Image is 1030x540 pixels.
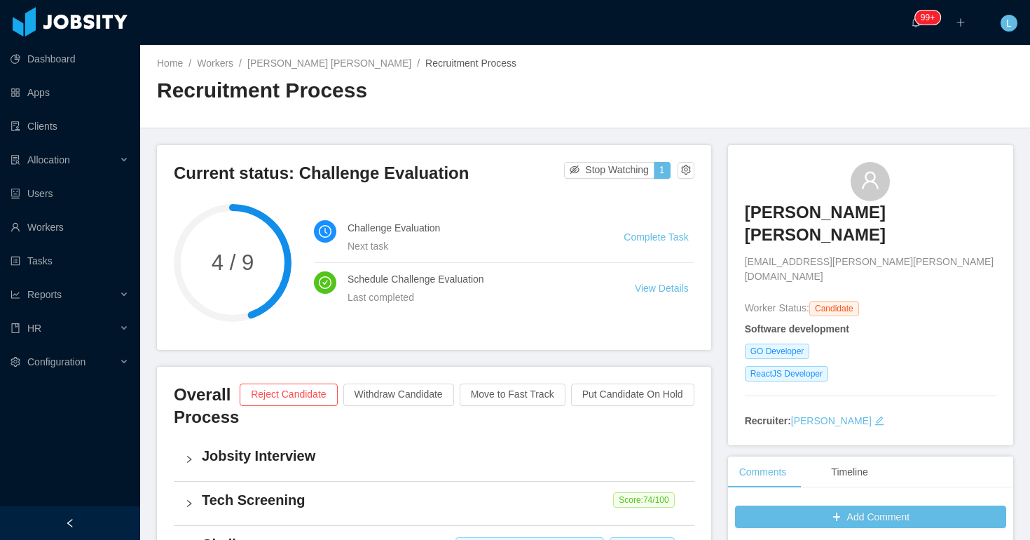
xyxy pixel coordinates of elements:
button: icon: setting [678,162,694,179]
button: Reject Candidate [240,384,337,406]
span: / [417,58,420,69]
h3: [PERSON_NAME] [PERSON_NAME] [745,201,996,247]
a: [PERSON_NAME] [PERSON_NAME] [745,201,996,255]
a: View Details [635,283,689,294]
a: icon: robotUsers [11,180,129,208]
span: Worker Status: [745,302,809,313]
div: Comments [728,457,798,488]
i: icon: line-chart [11,290,20,299]
i: icon: solution [11,155,20,165]
span: HR [27,323,41,334]
div: icon: rightJobsity Interview [174,438,694,481]
i: icon: user [860,170,880,190]
span: L [1006,15,1012,32]
div: icon: rightTech Screening [174,482,694,525]
h3: Current status: Challenge Evaluation [174,162,564,184]
button: icon: plusAdd Comment [735,506,1006,528]
span: Candidate [809,301,859,316]
i: icon: bell [911,18,921,27]
i: icon: edit [874,416,884,426]
a: [PERSON_NAME] [791,415,872,426]
i: icon: book [11,323,20,333]
span: / [188,58,191,69]
div: Last completed [348,290,601,305]
h4: Challenge Evaluation [348,220,590,236]
span: ReactJS Developer [745,366,828,382]
a: Home [157,58,183,69]
i: icon: plus [956,18,966,27]
h2: Recruitment Process [157,76,585,105]
a: icon: appstoreApps [11,79,129,107]
span: [EMAIL_ADDRESS][PERSON_NAME][PERSON_NAME][DOMAIN_NAME] [745,255,996,284]
a: icon: userWorkers [11,213,129,241]
a: [PERSON_NAME] [PERSON_NAME] [247,58,411,69]
sup: 2144 [915,11,940,25]
button: Move to Fast Track [460,384,565,406]
a: Complete Task [624,231,688,243]
i: icon: right [185,499,193,508]
span: 4 / 9 [174,252,291,274]
h4: Jobsity Interview [202,446,683,466]
strong: Software development [745,323,849,335]
i: icon: clock-circle [319,225,331,238]
h4: Schedule Challenge Evaluation [348,271,601,287]
i: icon: setting [11,357,20,367]
a: icon: profileTasks [11,247,129,275]
div: Timeline [820,457,879,488]
button: Withdraw Candidate [343,384,454,406]
div: Next task [348,238,590,254]
a: icon: auditClients [11,112,129,140]
button: icon: eye-invisibleStop Watching [564,162,654,179]
i: icon: check-circle [319,276,331,289]
a: icon: pie-chartDashboard [11,45,129,73]
h3: Overall Process [174,384,240,429]
h4: Tech Screening [202,490,683,510]
span: GO Developer [745,344,810,359]
strong: Recruiter: [745,415,791,426]
span: Allocation [27,154,70,166]
span: / [239,58,242,69]
a: Workers [197,58,233,69]
button: 1 [654,162,671,179]
button: Put Candidate On Hold [571,384,694,406]
span: Configuration [27,356,85,367]
span: Score: 74 /100 [613,492,674,508]
span: Reports [27,289,62,300]
i: icon: right [185,455,193,464]
span: Recruitment Process [425,58,516,69]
